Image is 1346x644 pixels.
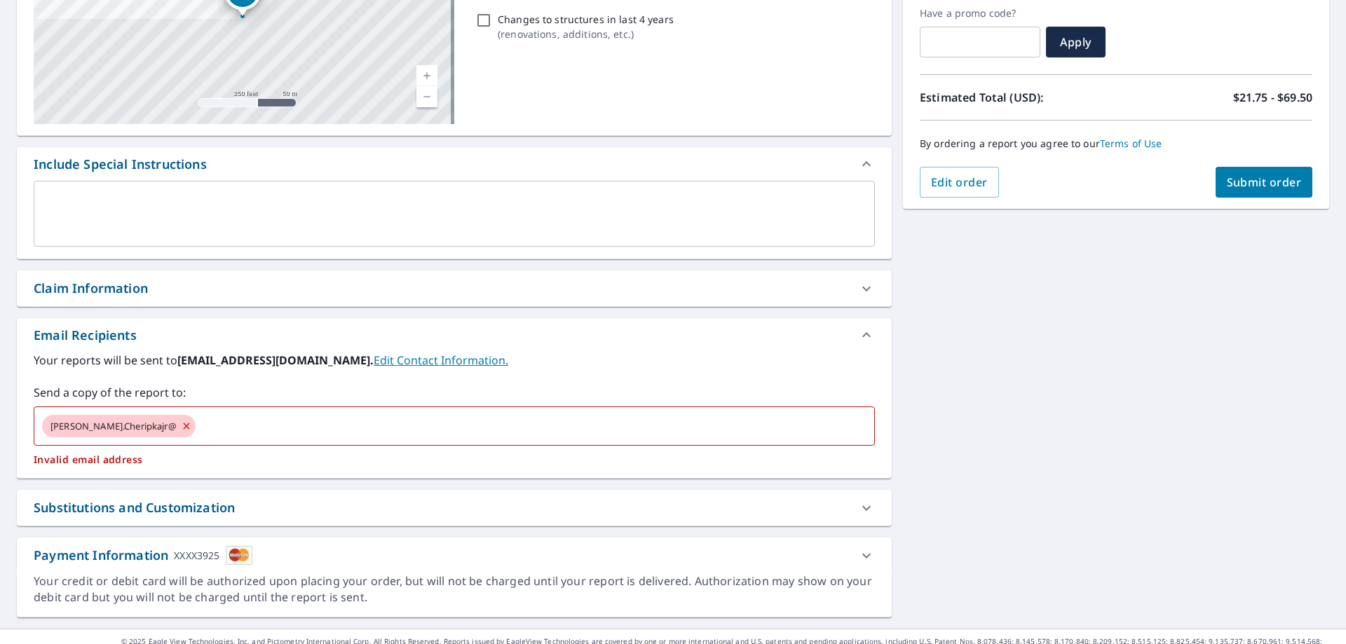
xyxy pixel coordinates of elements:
span: Apply [1057,34,1094,50]
a: Current Level 17, Zoom In [416,65,437,86]
div: Include Special Instructions [17,147,892,181]
img: cardImage [226,546,252,565]
div: Email Recipients [17,318,892,352]
span: Submit order [1227,174,1302,190]
label: Your reports will be sent to [34,352,875,369]
label: Have a promo code? [920,7,1040,20]
div: Substitutions and Customization [17,490,892,526]
button: Edit order [920,167,999,198]
div: Claim Information [17,270,892,306]
p: Changes to structures in last 4 years [498,12,674,27]
div: Substitutions and Customization [34,498,235,517]
div: Email Recipients [34,326,137,345]
span: [PERSON_NAME].Cheripkajr@ [42,420,185,433]
div: XXXX3925 [174,546,219,565]
div: Claim Information [34,279,148,298]
p: $21.75 - $69.50 [1233,89,1312,106]
p: By ordering a report you agree to our [920,137,1312,150]
a: EditContactInfo [374,352,508,368]
div: Include Special Instructions [34,155,207,174]
p: Invalid email address [34,453,875,466]
a: Terms of Use [1100,137,1162,150]
label: Send a copy of the report to: [34,384,875,401]
div: Payment InformationXXXX3925cardImage [17,537,892,573]
button: Submit order [1216,167,1313,198]
b: [EMAIL_ADDRESS][DOMAIN_NAME]. [177,352,374,368]
div: Payment Information [34,546,252,565]
a: Current Level 17, Zoom Out [416,86,437,107]
p: Estimated Total (USD): [920,89,1116,106]
span: Edit order [931,174,988,190]
p: ( renovations, additions, etc. ) [498,27,674,41]
div: Your credit or debit card will be authorized upon placing your order, but will not be charged unt... [34,573,875,605]
div: [PERSON_NAME].Cheripkajr@ [42,415,196,437]
button: Apply [1046,27,1106,57]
